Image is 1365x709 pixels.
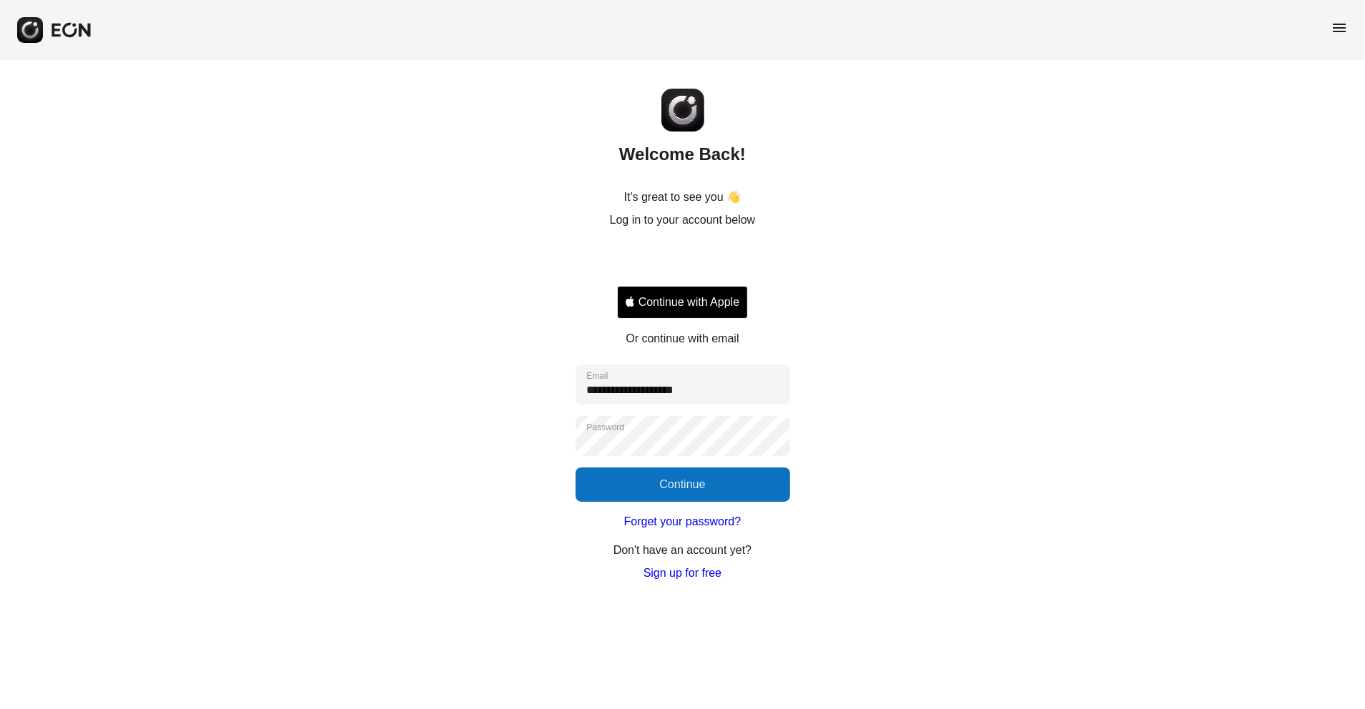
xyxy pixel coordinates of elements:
button: Continue [576,467,790,502]
button: Signin with apple ID [617,286,748,319]
span: menu [1331,19,1348,36]
label: Password [587,422,625,433]
h2: Welcome Back! [619,143,746,166]
a: Sign up for free [644,565,721,582]
p: Log in to your account below [610,212,756,229]
label: Email [587,370,608,382]
p: It's great to see you 👋 [624,189,741,206]
iframe: Sign in with Google Button [610,244,755,276]
a: Forget your password? [624,513,741,530]
p: Don't have an account yet? [613,542,752,559]
p: Or continue with email [626,330,739,347]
